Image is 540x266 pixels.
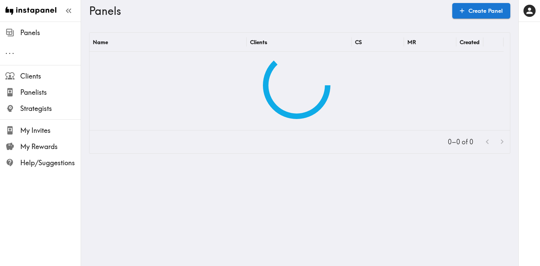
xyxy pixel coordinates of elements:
[5,47,7,56] span: .
[20,88,81,97] span: Panelists
[20,71,81,81] span: Clients
[448,137,473,147] p: 0–0 of 0
[9,47,11,56] span: .
[407,39,416,46] div: MR
[89,4,447,17] h3: Panels
[20,142,81,151] span: My Rewards
[12,47,14,56] span: .
[452,3,510,19] a: Create Panel
[355,39,362,46] div: CS
[20,126,81,135] span: My Invites
[460,39,480,46] div: Created
[20,104,81,113] span: Strategists
[93,39,108,46] div: Name
[250,39,267,46] div: Clients
[20,158,81,168] span: Help/Suggestions
[20,28,81,37] span: Panels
